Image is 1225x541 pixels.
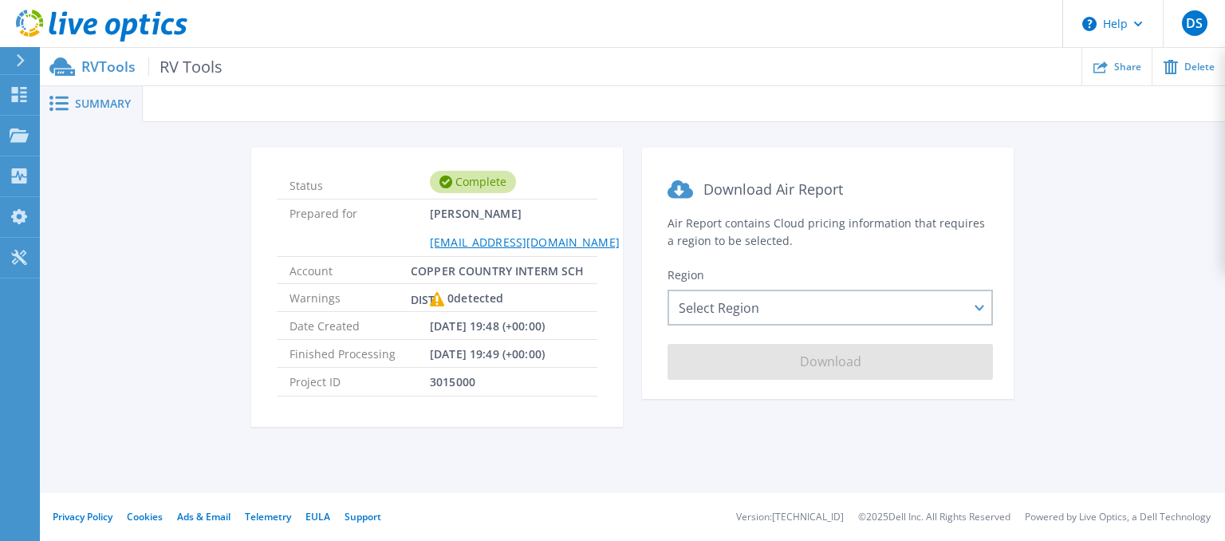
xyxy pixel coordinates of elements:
span: Download Air Report [703,180,843,199]
p: RVTools [81,57,223,76]
a: EULA [305,510,330,523]
span: Delete [1184,62,1215,72]
span: [PERSON_NAME] [430,199,620,255]
li: Version: [TECHNICAL_ID] [736,512,844,523]
a: Telemetry [245,510,291,523]
span: Share [1114,62,1141,72]
span: [DATE] 19:49 (+00:00) [430,340,545,367]
a: [EMAIL_ADDRESS][DOMAIN_NAME] [430,235,620,250]
span: Air Report contains Cloud pricing information that requires a region to be selected. [668,215,985,248]
a: Support [345,510,381,523]
span: [DATE] 19:48 (+00:00) [430,312,545,339]
span: Status [290,172,430,192]
span: Prepared for [290,199,430,255]
li: © 2025 Dell Inc. All Rights Reserved [858,512,1010,523]
span: DS [1186,17,1203,30]
div: Complete [430,171,516,193]
div: Select Region [668,290,993,326]
span: Finished Processing [290,340,430,367]
a: Privacy Policy [53,510,112,523]
span: 3015000 [430,368,475,395]
span: Summary [75,98,131,109]
span: Project ID [290,368,430,395]
li: Powered by Live Optics, a Dell Technology [1025,512,1211,523]
button: Download [668,344,993,380]
div: 0 detected [430,284,503,313]
span: RV Tools [148,57,223,76]
span: COPPER COUNTRY INTERM SCH DIST [411,257,585,283]
a: Ads & Email [177,510,230,523]
span: Region [668,267,704,282]
a: Cookies [127,510,163,523]
span: Account [290,257,411,283]
span: Date Created [290,312,430,339]
span: Warnings [290,284,430,311]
